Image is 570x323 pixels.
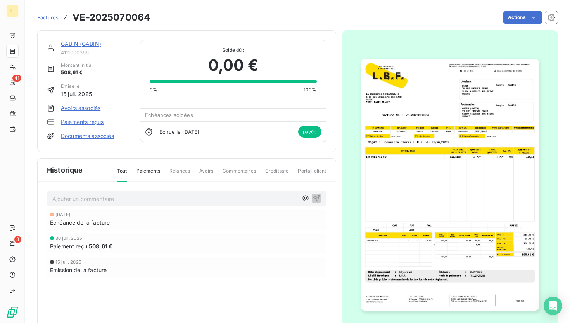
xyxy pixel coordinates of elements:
img: Logo LeanPay [6,306,19,318]
span: 508,61 € [61,69,93,77]
span: Paiements [136,168,160,181]
span: Solde dû : [150,47,316,54]
h3: VE-2025070064 [73,10,150,24]
span: Échéance de la facture [50,218,110,227]
span: 30 juil. 2025 [55,236,82,241]
span: 4111000366 [61,49,131,56]
span: Montant initial [61,62,93,69]
span: 15 juil. 2025 [55,260,81,264]
span: [DATE] [55,212,70,217]
span: Échue le [DATE] [159,129,199,135]
span: 0,00 € [208,54,258,77]
span: Émission de la facture [50,266,107,274]
span: 508,61 € [89,242,112,250]
span: 41 [12,75,21,82]
a: Avoirs associés [61,104,100,112]
span: Creditsafe [265,168,289,181]
div: L. [6,5,19,17]
span: 15 juil. 2025 [61,90,92,98]
span: 3 [14,236,21,243]
span: Émise le [61,83,92,90]
span: Portail client [298,168,326,181]
button: Actions [503,11,542,24]
span: Avoirs [199,168,213,181]
span: Historique [47,165,83,175]
span: 100% [304,86,317,93]
span: 0% [150,86,157,93]
span: Tout [117,168,127,182]
a: GABIN (GABIN) [61,40,101,47]
span: Paiement reçu [50,242,87,250]
span: Commentaires [223,168,256,181]
a: Documents associés [61,132,114,140]
a: Factures [37,14,59,21]
span: payée [298,126,321,138]
a: Paiements reçus [61,118,104,126]
div: Open Intercom Messenger [544,297,562,315]
span: Relances [169,168,190,181]
img: invoice_thumbnail [361,59,539,311]
span: Échéances soldées [145,112,193,118]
